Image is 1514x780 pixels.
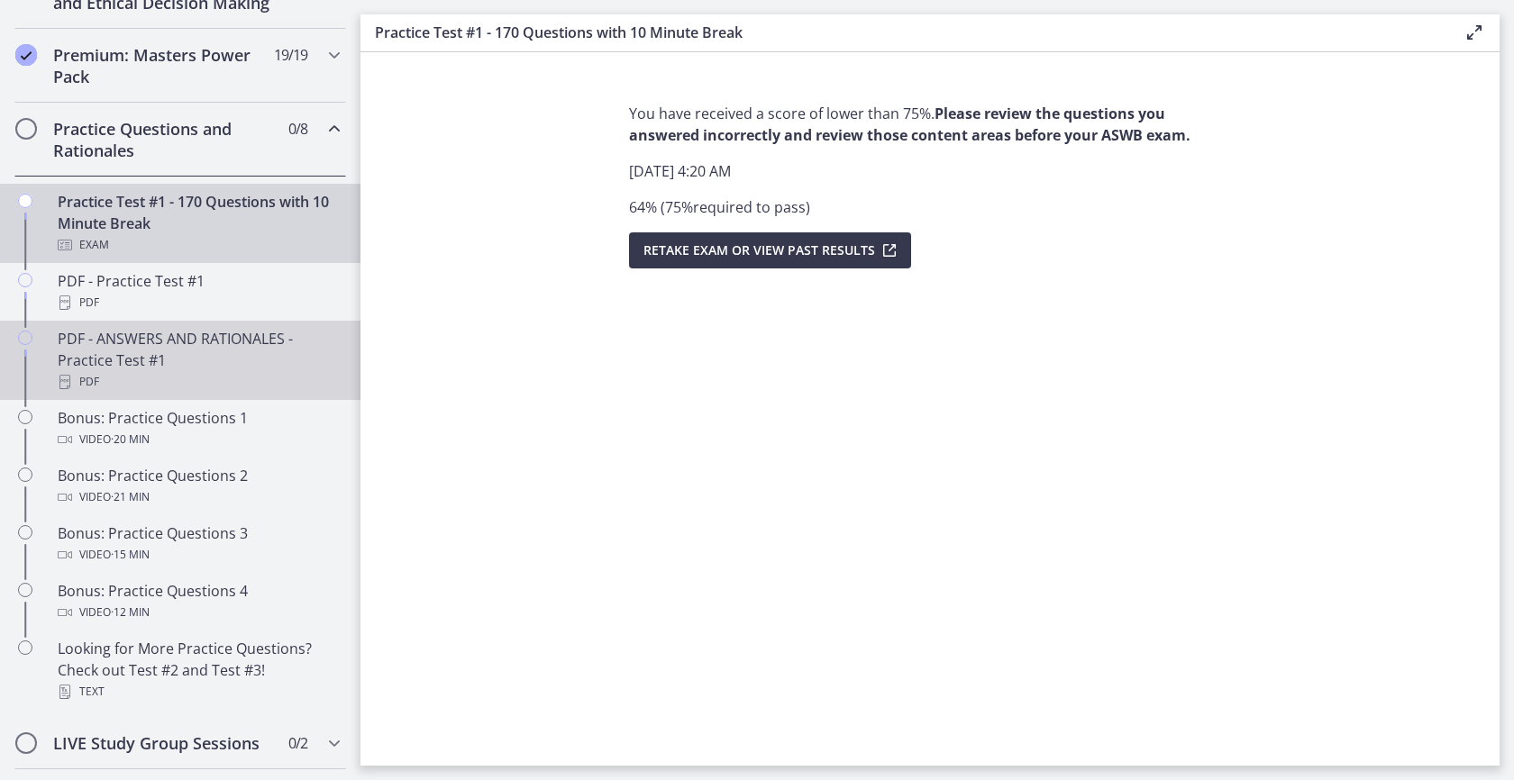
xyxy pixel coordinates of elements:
span: 19 / 19 [274,44,307,66]
h2: Practice Questions and Rationales [53,118,273,161]
span: · 15 min [111,544,150,566]
div: Video [58,544,339,566]
span: [DATE] 4:20 AM [629,161,731,181]
div: Exam [58,234,339,256]
span: · 12 min [111,602,150,623]
span: · 21 min [111,486,150,508]
div: Video [58,429,339,450]
div: Bonus: Practice Questions 4 [58,580,339,623]
p: You have received a score of lower than 75%. [629,103,1231,146]
div: Text [58,681,339,703]
button: Retake Exam OR View Past Results [629,232,911,268]
div: PDF - Practice Test #1 [58,270,339,313]
div: Bonus: Practice Questions 3 [58,522,339,566]
div: Practice Test #1 - 170 Questions with 10 Minute Break [58,191,339,256]
div: Looking for More Practice Questions? Check out Test #2 and Test #3! [58,638,339,703]
span: 64 % ( 75 % required to pass ) [629,197,810,217]
h2: LIVE Study Group Sessions [53,732,273,754]
div: Video [58,602,339,623]
div: PDF [58,371,339,393]
div: Bonus: Practice Questions 1 [58,407,339,450]
div: PDF - ANSWERS AND RATIONALES - Practice Test #1 [58,328,339,393]
span: · 20 min [111,429,150,450]
div: Video [58,486,339,508]
span: 0 / 8 [288,118,307,140]
i: Completed [15,44,37,66]
div: PDF [58,292,339,313]
h3: Practice Test #1 - 170 Questions with 10 Minute Break [375,22,1435,43]
span: 0 / 2 [288,732,307,754]
span: Retake Exam OR View Past Results [643,240,875,261]
div: Bonus: Practice Questions 2 [58,465,339,508]
h2: Premium: Masters Power Pack [53,44,273,87]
